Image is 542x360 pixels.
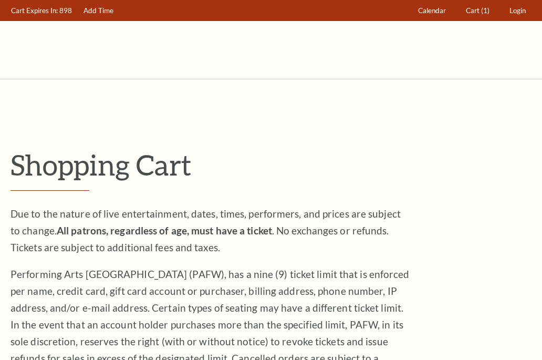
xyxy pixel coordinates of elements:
[11,208,401,253] span: Due to the nature of live entertainment, dates, times, performers, and prices are subject to chan...
[461,1,495,21] a: Cart (1)
[505,1,531,21] a: Login
[11,6,58,15] span: Cart Expires In:
[413,1,451,21] a: Calendar
[59,6,72,15] span: 898
[481,6,489,15] span: (1)
[418,6,446,15] span: Calendar
[11,148,531,182] p: Shopping Cart
[79,1,119,21] a: Add Time
[466,6,480,15] span: Cart
[57,224,272,236] strong: All patrons, regardless of age, must have a ticket
[509,6,526,15] span: Login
